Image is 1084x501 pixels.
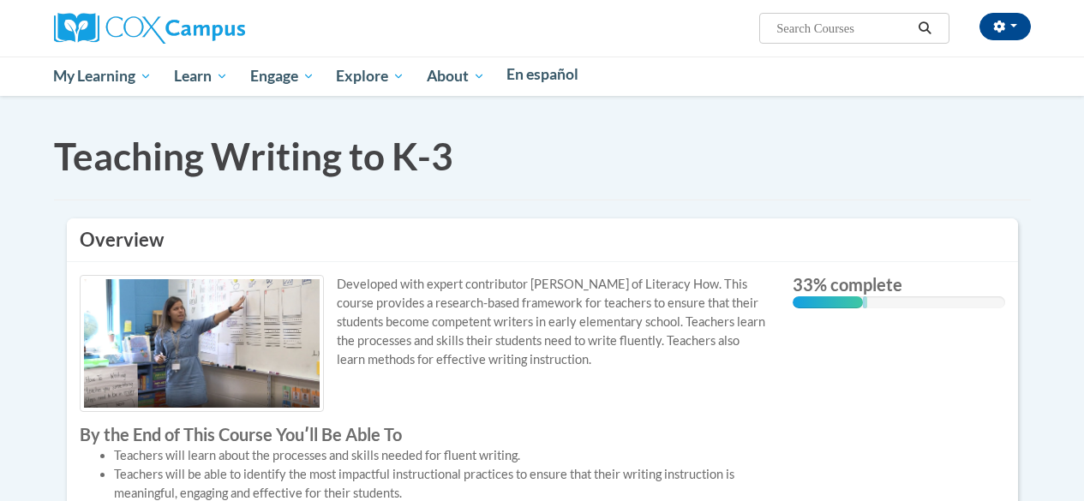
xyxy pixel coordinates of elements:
[496,57,590,92] a: En español
[427,66,485,86] span: About
[325,57,416,96] a: Explore
[41,57,1044,96] div: Main menu
[54,20,245,34] a: Cox Campus
[506,65,578,83] span: En español
[80,275,768,369] p: Developed with expert contributor [PERSON_NAME] of Literacy How. This course provides a research-...
[163,57,239,96] a: Learn
[863,296,867,308] div: 0.001%
[912,18,937,39] button: Search
[80,425,768,444] label: By the End of This Course Youʹll Be Able To
[979,13,1031,40] button: Account Settings
[917,22,932,35] i: 
[80,275,324,412] img: Course logo image
[336,66,404,86] span: Explore
[793,296,863,308] div: 33% complete
[43,57,164,96] a: My Learning
[53,66,152,86] span: My Learning
[114,446,768,465] li: Teachers will learn about the processes and skills needed for fluent writing.
[54,134,453,178] span: Teaching Writing to K-3
[54,13,245,44] img: Cox Campus
[793,275,1005,294] label: 33% complete
[239,57,326,96] a: Engage
[174,66,228,86] span: Learn
[775,18,912,39] input: Search Courses
[80,227,1005,253] h3: Overview
[250,66,314,86] span: Engage
[416,57,496,96] a: About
